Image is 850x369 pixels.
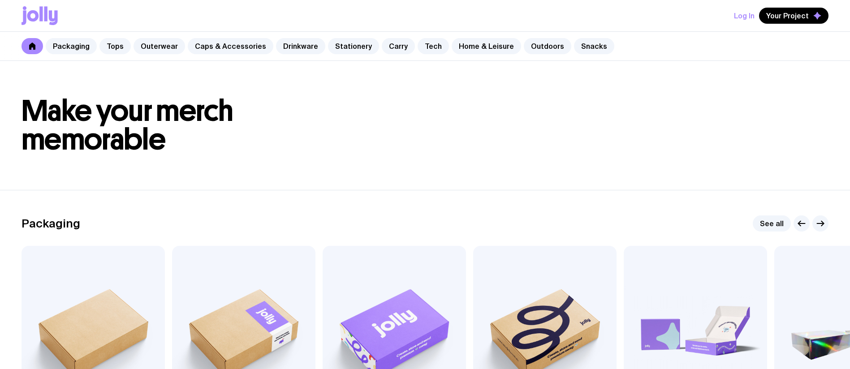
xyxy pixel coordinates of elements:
[418,38,449,54] a: Tech
[753,215,791,232] a: See all
[22,217,80,230] h2: Packaging
[452,38,521,54] a: Home & Leisure
[524,38,571,54] a: Outdoors
[134,38,185,54] a: Outerwear
[276,38,325,54] a: Drinkware
[382,38,415,54] a: Carry
[99,38,131,54] a: Tops
[188,38,273,54] a: Caps & Accessories
[22,93,233,157] span: Make your merch memorable
[766,11,809,20] span: Your Project
[734,8,755,24] button: Log In
[46,38,97,54] a: Packaging
[574,38,614,54] a: Snacks
[328,38,379,54] a: Stationery
[759,8,828,24] button: Your Project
